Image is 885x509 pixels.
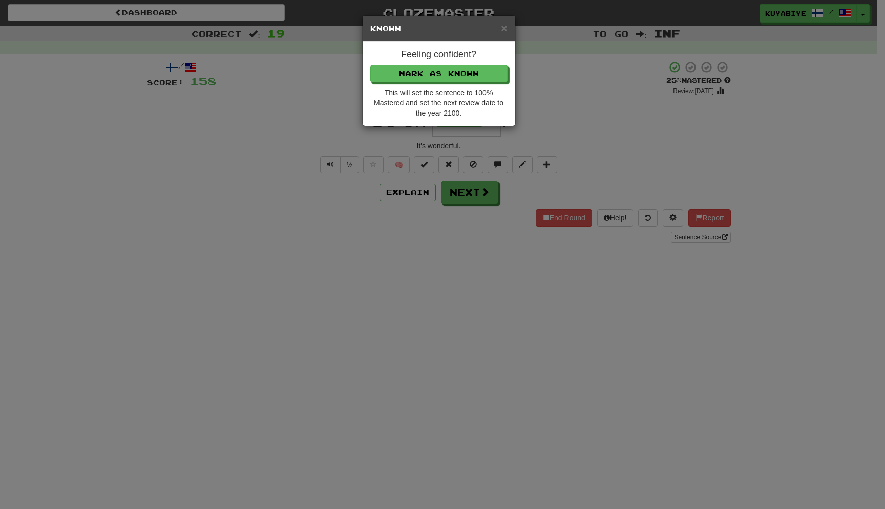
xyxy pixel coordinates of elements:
[370,87,508,118] div: This will set the sentence to 100% Mastered and set the next review date to the year 2100.
[370,65,508,82] button: Mark as Known
[501,22,507,34] span: ×
[370,24,508,34] h5: Known
[370,50,508,60] h4: Feeling confident?
[501,23,507,33] button: Close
